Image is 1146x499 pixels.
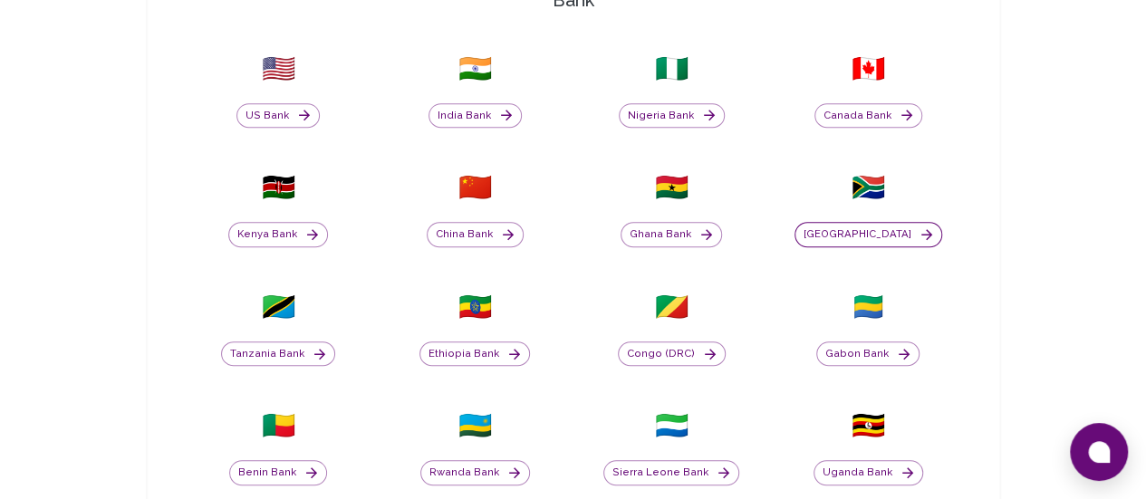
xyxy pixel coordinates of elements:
[655,291,689,323] span: 🇨🇬
[814,460,923,485] button: Uganda Bank
[429,103,522,129] button: India Bank
[419,341,530,367] button: Ethiopia Bank
[852,291,885,323] span: 🇬🇦
[228,222,328,247] button: Kenya Bank
[458,409,492,442] span: 🇷🇼
[852,171,885,204] span: 🇿🇦
[458,291,492,323] span: 🇪🇹
[814,103,922,129] button: Canada Bank
[262,171,295,204] span: 🇰🇪
[420,460,530,485] button: Rwanda Bank
[619,103,725,129] button: Nigeria Bank
[603,460,739,485] button: Sierra Leone Bank
[621,222,722,247] button: Ghana Bank
[458,53,492,85] span: 🇮🇳
[816,341,920,367] button: Gabon Bank
[655,409,689,442] span: 🇸🇱
[427,222,524,247] button: China Bank
[618,341,726,367] button: Congo (DRC)
[655,171,689,204] span: 🇬🇭
[852,53,885,85] span: 🇨🇦
[458,171,492,204] span: 🇨🇳
[262,409,295,442] span: 🇧🇯
[262,291,295,323] span: 🇹🇿
[236,103,320,129] button: US Bank
[229,460,327,485] button: Benin Bank
[1070,423,1128,481] button: Open chat window
[794,222,942,247] button: [GEOGRAPHIC_DATA]
[262,53,295,85] span: 🇺🇸
[221,341,335,367] button: Tanzania Bank
[852,409,885,442] span: 🇺🇬
[655,53,689,85] span: 🇳🇬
